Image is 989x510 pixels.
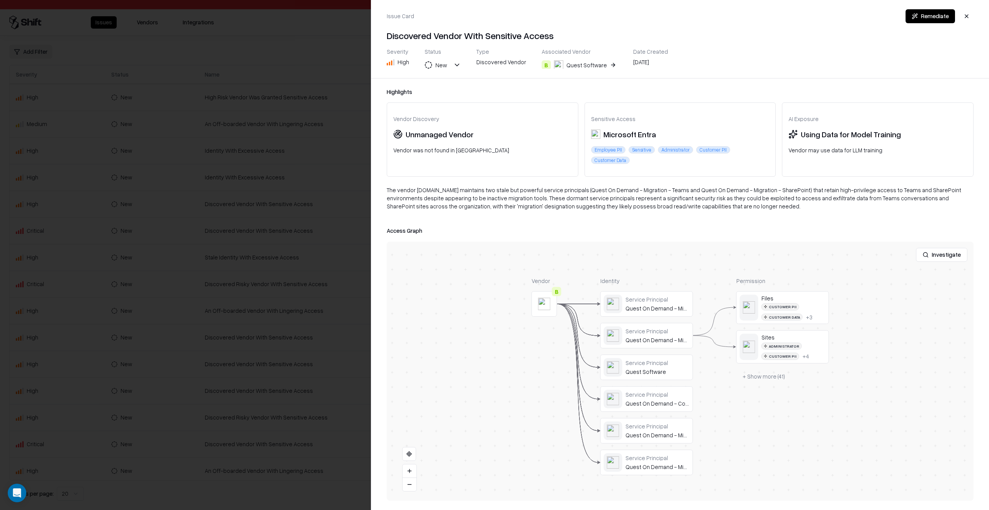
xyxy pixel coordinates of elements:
div: Discovered Vendor [476,58,526,69]
div: Customer PII [696,146,730,154]
div: Unmanaged Vendor [406,128,474,140]
div: Vendor was not found in [GEOGRAPHIC_DATA] [393,146,572,154]
div: B [542,60,551,70]
div: Quest On Demand - Migration - SharePoint [625,336,690,343]
div: [DATE] [633,58,668,69]
div: Microsoft Entra [591,128,656,140]
div: Customer Data [591,157,630,164]
div: Status [425,48,461,55]
div: Customer PII [761,353,799,360]
div: High [398,58,409,66]
div: Sensitive Access [591,115,770,122]
div: Sensitive [629,146,655,154]
div: Service Principal [625,423,690,430]
div: Service Principal [625,359,690,366]
div: Service Principal [625,391,690,398]
button: BQuest Software [542,58,618,72]
button: Investigate [916,248,967,262]
div: Customer PII [761,303,799,310]
div: Quest On Demand - Migration - Mailbox Migration [625,463,690,470]
div: Issue Card [387,12,414,20]
div: Vendor may use data for LLM training [788,146,967,154]
div: Vendor Discovery [393,115,572,122]
button: + Show more (41) [736,370,791,384]
div: Date Created [633,48,668,55]
div: B [552,287,561,296]
div: + 3 [806,314,812,321]
div: Quest On Demand - Migration - Teams [625,305,690,312]
div: Identity [600,277,693,285]
div: Files [761,295,826,302]
img: Quest Software [554,60,563,70]
h4: Discovered Vendor With Sensitive Access [387,29,974,42]
div: Sites [761,334,826,341]
div: Quest Software [566,61,607,69]
button: +3 [806,314,812,321]
div: Quest On Demand - Core - Basic [625,400,690,407]
div: Associated Vendor [542,48,618,55]
div: Severity [387,48,409,55]
div: Using Data for Model Training [801,128,901,140]
div: Access Graph [387,226,974,235]
div: AI Exposure [788,115,967,122]
div: Service Principal [625,454,690,461]
div: Service Principal [625,296,690,303]
div: Administrator [761,343,802,350]
div: Permission [736,277,829,285]
button: Remediate [906,9,955,23]
div: Service Principal [625,327,690,334]
button: +4 [802,353,809,360]
div: + 4 [802,353,809,360]
div: Type [476,48,526,55]
div: Quest On Demand - Migration - Basic [625,432,690,438]
img: Microsoft Entra [591,130,600,139]
div: The vendor [DOMAIN_NAME] maintains two stale but powerful service principals (Quest On Demand - M... [387,186,974,217]
div: Vendor [532,277,557,285]
div: Administrator [658,146,693,154]
div: Customer Data [761,314,803,321]
div: Employee PII [591,146,625,154]
div: New [435,61,447,69]
div: Quest Software [625,368,690,375]
div: Highlights [387,88,974,96]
